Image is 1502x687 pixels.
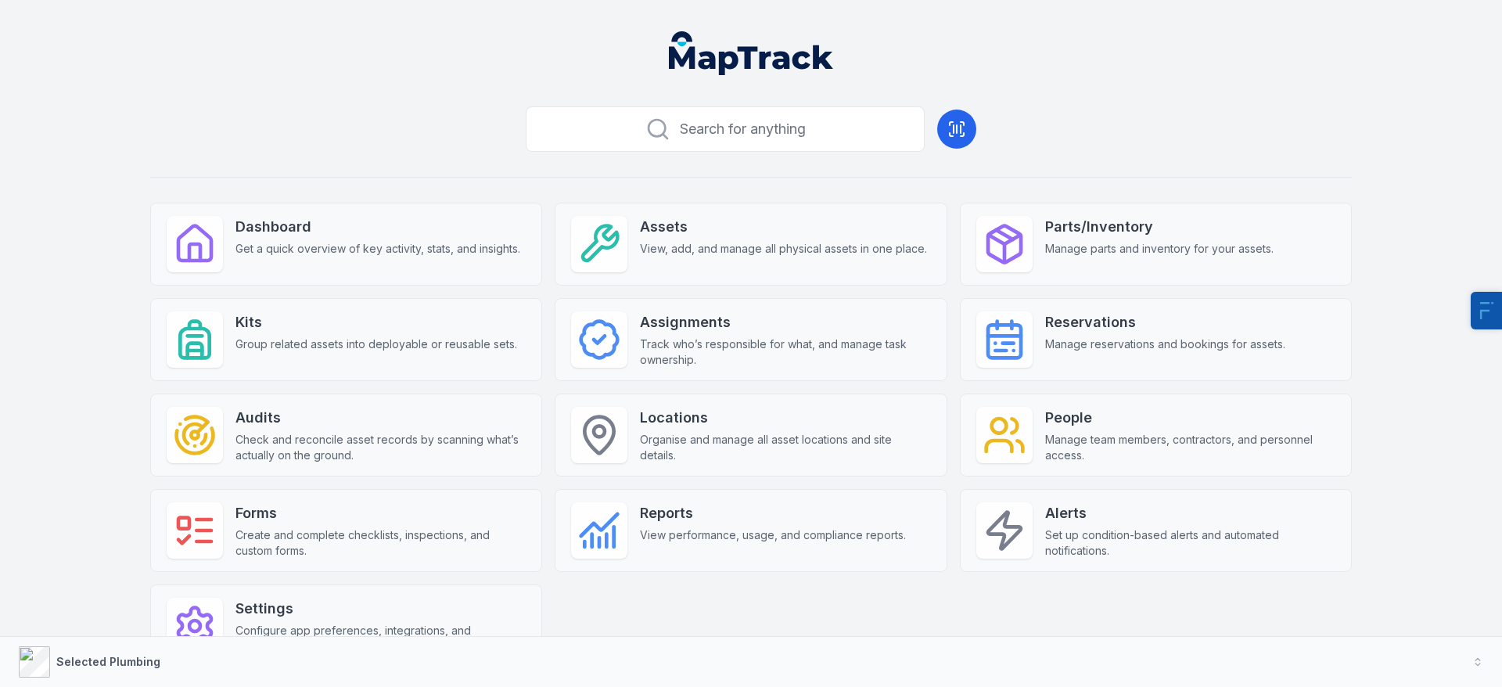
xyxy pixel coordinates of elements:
strong: Reservations [1045,311,1285,333]
strong: People [1045,407,1335,429]
strong: Settings [235,598,526,620]
strong: Alerts [1045,502,1335,524]
a: AlertsSet up condition-based alerts and automated notifications. [960,489,1352,572]
strong: Assets [640,216,927,238]
strong: Locations [640,407,930,429]
span: View, add, and manage all physical assets in one place. [640,241,927,257]
a: KitsGroup related assets into deployable or reusable sets. [150,298,542,381]
span: Organise and manage all asset locations and site details. [640,432,930,463]
span: Manage parts and inventory for your assets. [1045,241,1274,257]
a: AssignmentsTrack who’s responsible for what, and manage task ownership. [555,298,947,381]
span: Search for anything [680,118,806,140]
a: LocationsOrganise and manage all asset locations and site details. [555,394,947,477]
span: Set up condition-based alerts and automated notifications. [1045,527,1335,559]
span: Track who’s responsible for what, and manage task ownership. [640,336,930,368]
span: Manage reservations and bookings for assets. [1045,336,1285,352]
span: Check and reconcile asset records by scanning what’s actually on the ground. [235,432,526,463]
strong: Selected Plumbing [56,655,160,668]
strong: Dashboard [235,216,520,238]
strong: Kits [235,311,517,333]
a: Parts/InventoryManage parts and inventory for your assets. [960,203,1352,286]
a: FormsCreate and complete checklists, inspections, and custom forms. [150,489,542,572]
span: Configure app preferences, integrations, and permissions. [235,623,526,654]
strong: Forms [235,502,526,524]
nav: Global [644,31,858,75]
span: Group related assets into deployable or reusable sets. [235,336,517,352]
strong: Reports [640,502,906,524]
a: ReservationsManage reservations and bookings for assets. [960,298,1352,381]
span: Get a quick overview of key activity, stats, and insights. [235,241,520,257]
strong: Assignments [640,311,930,333]
a: AuditsCheck and reconcile asset records by scanning what’s actually on the ground. [150,394,542,477]
span: Create and complete checklists, inspections, and custom forms. [235,527,526,559]
strong: Parts/Inventory [1045,216,1274,238]
span: Manage team members, contractors, and personnel access. [1045,432,1335,463]
a: PeopleManage team members, contractors, and personnel access. [960,394,1352,477]
a: DashboardGet a quick overview of key activity, stats, and insights. [150,203,542,286]
strong: Audits [235,407,526,429]
span: View performance, usage, and compliance reports. [640,527,906,543]
a: ReportsView performance, usage, and compliance reports. [555,489,947,572]
button: Search for anything [526,106,925,152]
a: AssetsView, add, and manage all physical assets in one place. [555,203,947,286]
a: SettingsConfigure app preferences, integrations, and permissions. [150,584,542,667]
